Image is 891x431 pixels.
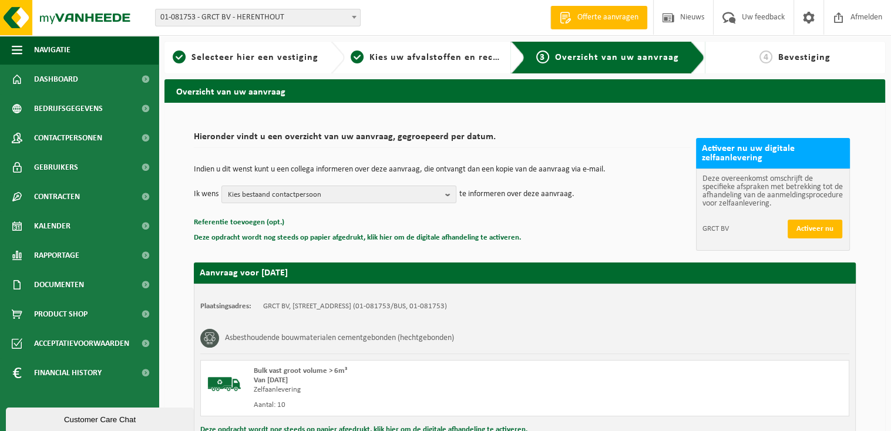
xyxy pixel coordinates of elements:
button: Referentie toevoegen (opt.) [194,215,284,230]
span: GRCT BV [702,224,786,234]
span: Contactpersonen [34,123,102,153]
span: 01-081753 - GRCT BV - HERENTHOUT [156,9,360,26]
button: Activeer nu [788,220,842,238]
span: 3 [536,50,549,63]
p: Ik wens [194,186,218,203]
span: Rapportage [34,241,79,270]
span: Bedrijfsgegevens [34,94,103,123]
button: Deze opdracht wordt nog steeds op papier afgedrukt, klik hier om de digitale afhandeling te activ... [194,230,521,245]
h2: Overzicht van uw aanvraag [164,79,885,102]
p: Indien u dit wenst kunt u een collega informeren over deze aanvraag, die ontvangt dan een kopie v... [194,166,690,174]
span: Acceptatievoorwaarden [34,329,129,358]
span: Documenten [34,270,84,299]
span: Selecteer hier een vestiging [191,53,318,62]
h2: Hieronder vindt u een overzicht van uw aanvraag, gegroepeerd per datum. [194,132,690,148]
span: 4 [759,50,772,63]
h2: Activeer nu uw digitale zelfaanlevering [696,138,850,169]
p: Deze overeenkomst omschrijft de specifieke afspraken met betrekking tot de afhandeling van de aan... [702,175,843,208]
strong: Aanvraag voor [DATE] [200,268,288,278]
span: Kalender [34,211,70,241]
strong: Van [DATE] [254,376,288,384]
span: Contracten [34,182,80,211]
div: Aantal: 10 [254,400,572,410]
span: Kies bestaand contactpersoon [228,186,441,204]
span: 1 [173,50,186,63]
span: 2 [351,50,364,63]
span: Financial History [34,358,102,388]
h3: Asbesthoudende bouwmaterialen cementgebonden (hechtgebonden) [225,329,454,348]
span: Product Shop [34,299,88,329]
a: 2Kies uw afvalstoffen en recipiënten [351,50,502,65]
span: Bulk vast groot volume > 6m³ [254,367,347,375]
a: 1Selecteer hier een vestiging [170,50,321,65]
p: te informeren over deze aanvraag. [459,186,574,203]
img: BL-SO-LV.png [207,366,242,402]
td: GRCT BV, [STREET_ADDRESS] (01-081753/BUS, 01-081753) [263,302,447,311]
span: Navigatie [34,35,70,65]
span: Gebruikers [34,153,78,182]
iframe: chat widget [6,405,196,431]
button: Kies bestaand contactpersoon [221,186,456,203]
strong: Plaatsingsadres: [200,302,251,310]
span: Offerte aanvragen [574,12,641,23]
span: Kies uw afvalstoffen en recipiënten [369,53,531,62]
span: Dashboard [34,65,78,94]
span: Bevestiging [778,53,831,62]
span: Overzicht van uw aanvraag [555,53,679,62]
div: Zelfaanlevering [254,385,572,395]
a: Offerte aanvragen [550,6,647,29]
span: 01-081753 - GRCT BV - HERENTHOUT [155,9,361,26]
